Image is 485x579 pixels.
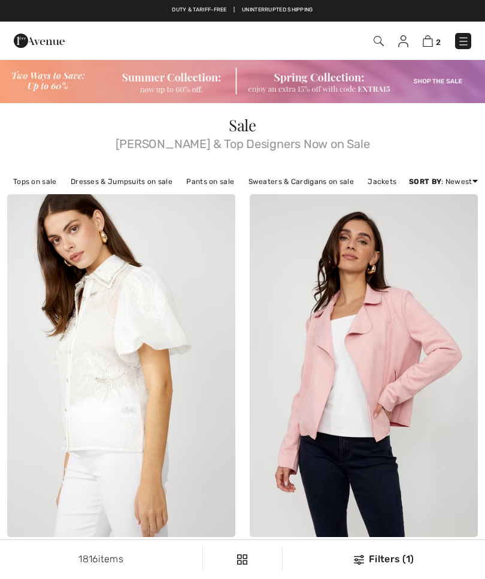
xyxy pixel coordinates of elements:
span: Sale [229,114,256,135]
span: 1816 [78,553,98,565]
img: 1ère Avenue [14,29,65,53]
a: Jackets & Blazers on sale [362,174,465,189]
img: Search [374,36,384,46]
a: 2 [423,34,441,48]
div: : Newest [409,176,478,187]
div: Filters (1) [290,552,478,566]
a: Pants on sale [180,174,240,189]
a: Dresses & Jumpsuits on sale [65,174,178,189]
a: Tops on sale [7,174,63,189]
strong: Sort By [409,177,441,186]
img: My Info [398,35,408,47]
img: Shopping Bag [423,35,433,47]
img: Floral Puff Sleeve Blouse Style 258722U. Off White [7,194,235,537]
span: [PERSON_NAME] & Top Designers Now on Sale [7,133,478,150]
a: 1ère Avenue [14,34,65,46]
img: Filters [237,554,247,565]
img: Open Front Casual Jacket Style 256829U. Dusty pink [250,194,478,537]
img: Menu [457,35,469,47]
img: Filters [354,555,364,565]
span: 2 [436,38,441,47]
a: Sweaters & Cardigans on sale [242,174,360,189]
